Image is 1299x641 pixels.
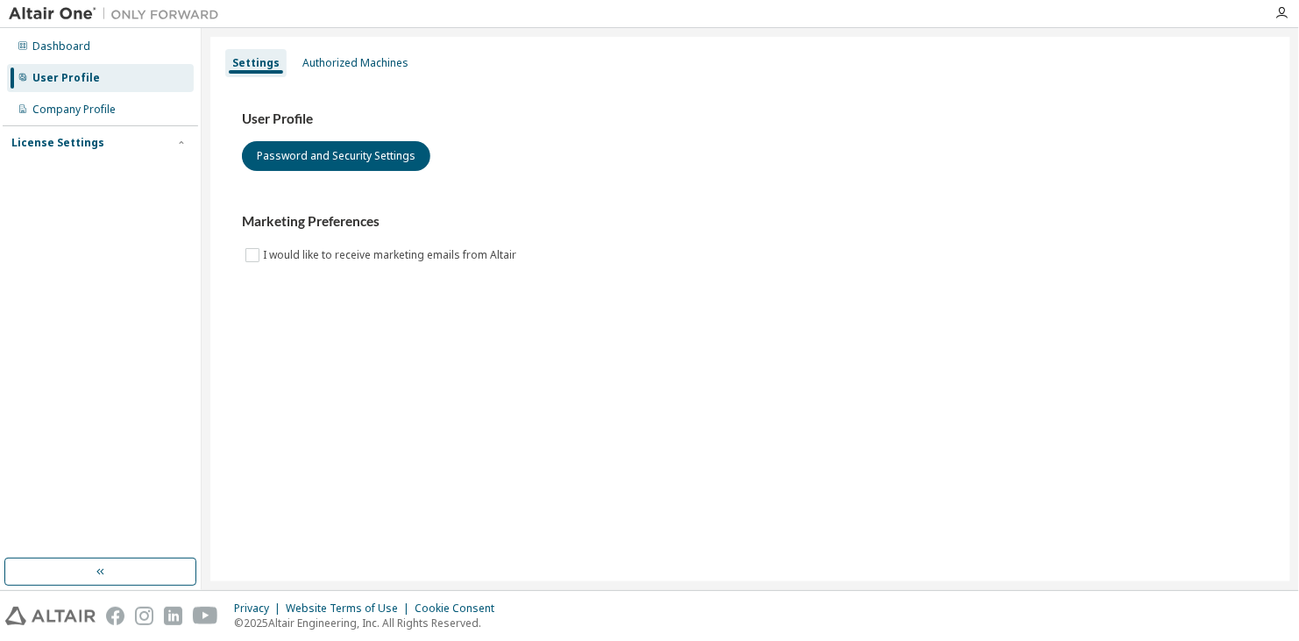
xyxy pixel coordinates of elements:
[193,607,218,625] img: youtube.svg
[234,616,505,630] p: © 2025 Altair Engineering, Inc. All Rights Reserved.
[164,607,182,625] img: linkedin.svg
[32,39,90,53] div: Dashboard
[234,602,286,616] div: Privacy
[9,5,228,23] img: Altair One
[242,213,1259,231] h3: Marketing Preferences
[302,56,408,70] div: Authorized Machines
[32,71,100,85] div: User Profile
[242,110,1259,128] h3: User Profile
[263,245,520,266] label: I would like to receive marketing emails from Altair
[415,602,505,616] div: Cookie Consent
[106,607,124,625] img: facebook.svg
[286,602,415,616] div: Website Terms of Use
[32,103,116,117] div: Company Profile
[242,141,430,171] button: Password and Security Settings
[11,136,104,150] div: License Settings
[5,607,96,625] img: altair_logo.svg
[135,607,153,625] img: instagram.svg
[232,56,280,70] div: Settings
